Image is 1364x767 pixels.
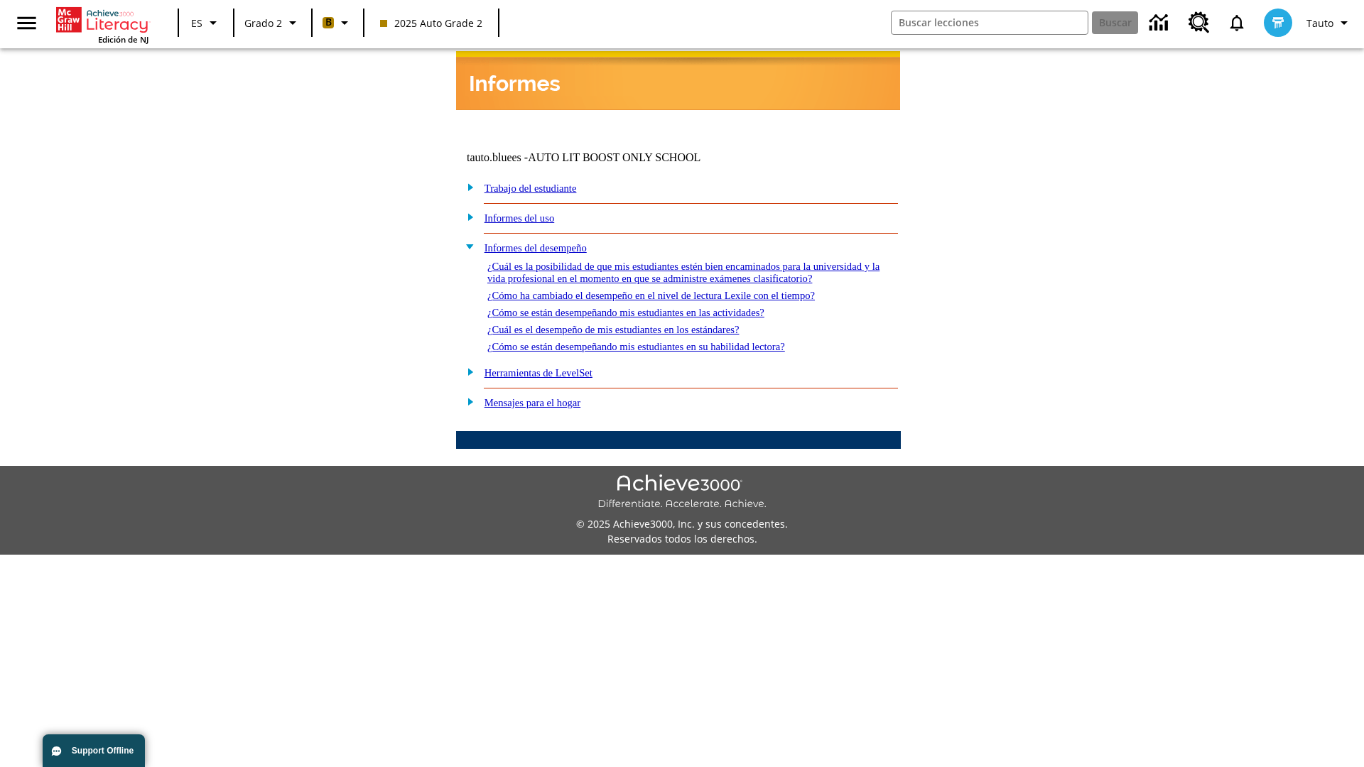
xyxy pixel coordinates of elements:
a: ¿Cómo se están desempeñando mis estudiantes en su habilidad lectora? [487,341,785,352]
span: Edición de NJ [98,34,148,45]
a: Trabajo del estudiante [485,183,577,194]
img: plus.gif [460,180,475,193]
button: Escoja un nuevo avatar [1255,4,1301,41]
img: avatar image [1264,9,1292,37]
nobr: AUTO LIT BOOST ONLY SCHOOL [528,151,700,163]
a: Mensajes para el hogar [485,397,581,408]
span: Tauto [1306,16,1333,31]
a: Centro de información [1141,4,1180,43]
span: Support Offline [72,746,134,756]
a: Herramientas de LevelSet [485,367,592,379]
button: Grado: Grado 2, Elige un grado [239,10,307,36]
a: Notificaciones [1218,4,1255,41]
button: Perfil/Configuración [1301,10,1358,36]
img: minus.gif [460,240,475,253]
div: Portada [56,4,148,45]
a: ¿Cuál es el desempeño de mis estudiantes en los estándares? [487,324,740,335]
img: Achieve3000 Differentiate Accelerate Achieve [597,474,767,511]
span: Grado 2 [244,16,282,31]
input: Buscar campo [892,11,1088,34]
a: Informes del uso [485,212,555,224]
td: tauto.bluees - [467,151,728,164]
a: Informes del desempeño [485,242,587,254]
img: header [456,51,900,110]
img: plus.gif [460,395,475,408]
button: Lenguaje: ES, Selecciona un idioma [183,10,229,36]
button: Abrir el menú lateral [6,2,48,44]
button: Boost El color de la clase es anaranjado claro. Cambiar el color de la clase. [317,10,359,36]
button: Support Offline [43,734,145,767]
img: plus.gif [460,365,475,378]
a: ¿Cómo ha cambiado el desempeño en el nivel de lectura Lexile con el tiempo? [487,290,815,301]
a: ¿Cuál es la posibilidad de que mis estudiantes estén bien encaminados para la universidad y la vi... [487,261,879,284]
span: 2025 Auto Grade 2 [380,16,482,31]
a: Centro de recursos, Se abrirá en una pestaña nueva. [1180,4,1218,42]
a: ¿Cómo se están desempeñando mis estudiantes en las actividades? [487,307,764,318]
span: ES [191,16,202,31]
img: plus.gif [460,210,475,223]
span: B [325,13,332,31]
